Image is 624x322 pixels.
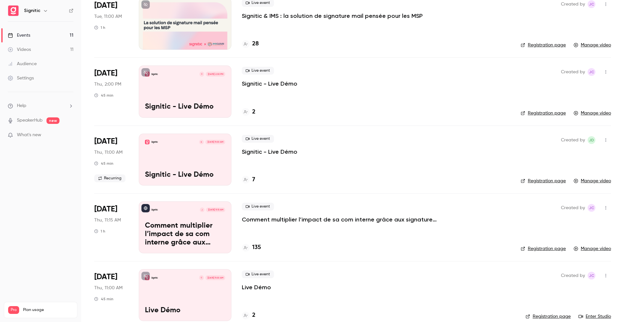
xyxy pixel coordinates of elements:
[588,68,595,76] span: Julie Camuzet
[242,67,274,75] span: Live event
[8,75,34,81] div: Settings
[589,204,594,212] span: JC
[588,204,595,212] span: Julie Camuzet
[242,311,255,320] a: 2
[521,110,566,116] a: Registration page
[242,40,259,48] a: 28
[94,229,105,234] div: 1 h
[94,93,113,98] div: 45 min
[589,68,594,76] span: JC
[561,272,585,280] span: Created by
[588,136,595,144] span: Joris Dulac
[242,243,261,252] a: 135
[242,216,437,223] a: Comment multiplier l’impact de sa com interne grâce aux signatures mail.
[521,42,566,48] a: Registration page
[561,204,585,212] span: Created by
[94,285,123,291] span: Thu, 11:00 AM
[94,68,117,78] span: [DATE]
[242,108,255,116] a: 2
[252,40,259,48] h4: 28
[8,32,30,39] div: Events
[46,117,59,124] span: new
[8,306,19,314] span: Pro
[589,0,594,8] span: JC
[145,222,225,247] p: Comment multiplier l’impact de sa com interne grâce aux signatures mail.
[8,6,19,16] img: Signitic
[242,283,271,291] a: Live Démo
[94,269,128,321] div: Jun 5 Thu, 11:00 AM (Europe/Paris)
[94,66,128,117] div: Jul 3 Thu, 2:00 PM (Europe/Paris)
[24,7,40,14] h6: Signitic
[151,73,158,76] p: Signitic
[139,134,231,185] a: Signitic - Live DémoSigniticR[DATE] 11:00 AMSignitic - Live Démo
[252,311,255,320] h4: 2
[66,132,73,138] iframe: Noticeable Trigger
[561,136,585,144] span: Created by
[205,140,225,144] span: [DATE] 11:00 AM
[588,272,595,280] span: Julie Camuzet
[588,0,595,8] span: Julie Camuzet
[200,207,205,212] div: J
[8,46,31,53] div: Videos
[139,66,231,117] a: Signitic - Live DémoSigniticC[DATE] 2:00 PMSignitic - Live Démo
[242,270,274,278] span: Live event
[17,102,26,109] span: Help
[526,313,571,320] a: Registration page
[242,175,255,184] a: 7
[199,275,204,280] div: C
[578,313,611,320] a: Enter Studio
[199,71,204,77] div: C
[17,117,43,124] a: SpeakerHub
[561,68,585,76] span: Created by
[94,272,117,282] span: [DATE]
[252,243,261,252] h4: 135
[574,178,611,184] a: Manage video
[252,175,255,184] h4: 7
[139,269,231,321] a: Live DémoSigniticC[DATE] 11:00 AMLive Démo
[252,108,255,116] h4: 2
[139,201,231,253] a: Comment multiplier l’impact de sa com interne grâce aux signatures mail.SigniticJ[DATE] 11:15 AMC...
[242,80,297,88] a: Signitic - Live Démo
[94,296,113,302] div: 45 min
[94,25,105,30] div: 1 h
[94,201,128,253] div: Jun 12 Thu, 11:15 AM (Europe/Paris)
[574,245,611,252] a: Manage video
[199,139,204,145] div: R
[206,72,225,76] span: [DATE] 2:00 PM
[17,132,41,138] span: What's new
[94,217,121,223] span: Thu, 11:15 AM
[206,208,225,212] span: [DATE] 11:15 AM
[145,306,225,315] p: Live Démo
[94,0,117,11] span: [DATE]
[94,161,113,166] div: 45 min
[145,171,225,179] p: Signitic - Live Démo
[94,134,128,185] div: Jun 26 Thu, 11:00 AM (Europe/Paris)
[151,276,158,280] p: Signitic
[94,204,117,214] span: [DATE]
[242,135,274,143] span: Live event
[561,0,585,8] span: Created by
[574,42,611,48] a: Manage video
[94,174,125,182] span: Recurring
[205,275,225,280] span: [DATE] 11:00 AM
[242,148,297,156] a: Signitic - Live Démo
[589,136,594,144] span: JD
[151,140,158,144] p: Signitic
[23,307,73,313] span: Plan usage
[242,12,422,20] a: Signitic & IMS : la solution de signature mail pensée pour les MSP
[94,13,122,20] span: Tue, 11:00 AM
[145,103,225,111] p: Signitic - Live Démo
[521,178,566,184] a: Registration page
[589,272,594,280] span: JC
[521,245,566,252] a: Registration page
[8,61,37,67] div: Audience
[8,102,73,109] li: help-dropdown-opener
[94,149,123,156] span: Thu, 11:00 AM
[242,203,274,210] span: Live event
[151,208,158,211] p: Signitic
